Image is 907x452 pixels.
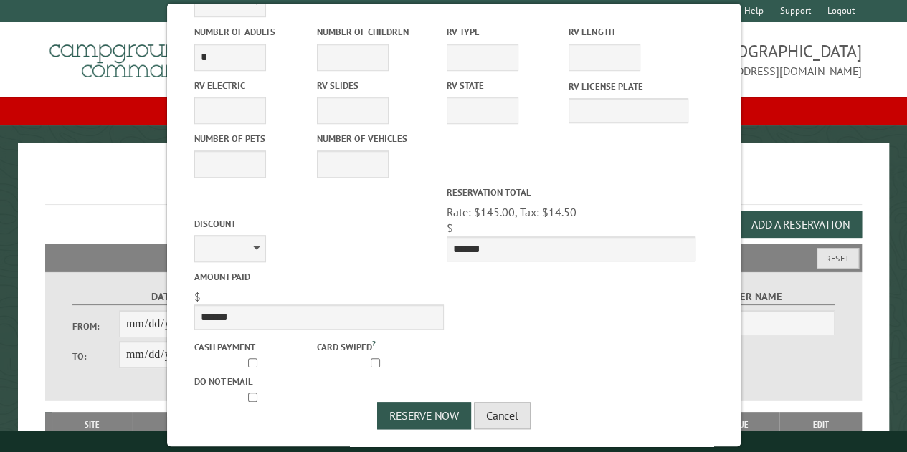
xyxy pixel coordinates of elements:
[194,132,313,145] label: Number of Pets
[194,375,313,388] label: Do not email
[316,337,436,353] label: Card swiped
[194,289,200,304] span: $
[194,340,313,354] label: Cash payment
[194,217,443,231] label: Discount
[194,79,313,92] label: RV Electric
[45,28,224,84] img: Campground Commander
[316,79,436,92] label: RV Slides
[194,25,313,39] label: Number of Adults
[446,79,566,92] label: RV State
[446,221,452,235] span: $
[569,80,688,93] label: RV License Plate
[371,338,375,348] a: ?
[316,132,436,145] label: Number of Vehicles
[647,289,835,305] label: Customer Name
[446,25,566,39] label: RV Type
[72,319,119,333] label: From:
[446,186,695,199] label: Reservation Total
[739,211,862,238] button: Add a Reservation
[446,205,576,219] span: Rate: $145.00, Tax: $14.50
[474,402,531,429] button: Cancel
[779,412,861,438] th: Edit
[817,248,859,269] button: Reset
[132,412,236,438] th: Dates
[45,165,862,205] h1: Reservations
[316,25,436,39] label: Number of Children
[52,412,131,438] th: Site
[703,412,780,438] th: Due
[72,289,260,305] label: Dates
[194,270,443,284] label: Amount paid
[569,25,688,39] label: RV Length
[377,402,471,429] button: Reserve Now
[45,244,862,271] h2: Filters
[72,350,119,363] label: To:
